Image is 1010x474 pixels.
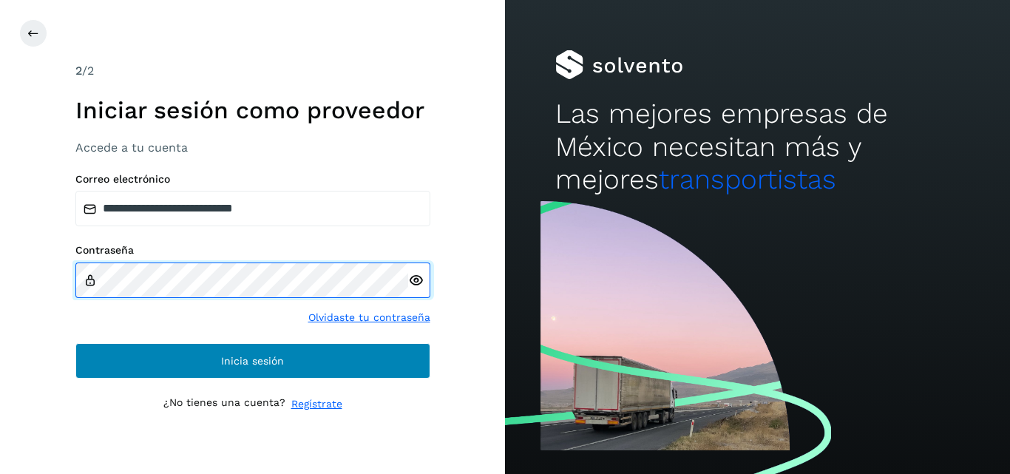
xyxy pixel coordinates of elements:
span: transportistas [659,163,836,195]
h3: Accede a tu cuenta [75,140,430,155]
label: Correo electrónico [75,173,430,186]
h1: Iniciar sesión como proveedor [75,96,430,124]
a: Olvidaste tu contraseña [308,310,430,325]
button: Inicia sesión [75,343,430,379]
h2: Las mejores empresas de México necesitan más y mejores [555,98,959,196]
span: Inicia sesión [221,356,284,366]
div: /2 [75,62,430,80]
label: Contraseña [75,244,430,257]
span: 2 [75,64,82,78]
p: ¿No tienes una cuenta? [163,396,285,412]
a: Regístrate [291,396,342,412]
